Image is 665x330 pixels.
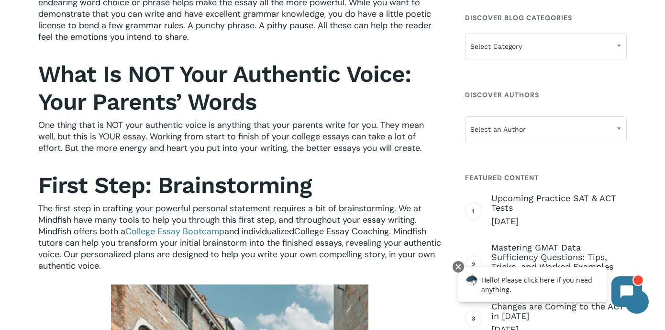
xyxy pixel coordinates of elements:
iframe: Chatbot [448,259,652,317]
h4: Discover Blog Categories [465,9,627,26]
span: One thing that is NOT your authentic voice is anything that your parents write for you. They mean... [38,119,424,154]
span: and individualized [224,226,294,237]
span: Select an Author [465,119,626,139]
span: . Mindfish tutors can help you transform your initial brainstorm into the finished essays, reveal... [38,226,441,272]
a: Mastering GMAT Data Sufficiency Questions: Tips, Tricks, and Worked Examples [DATE] [491,243,627,286]
h4: Discover Authors [465,86,627,103]
span: Select Category [465,34,627,59]
h4: Featured Content [465,169,627,186]
a: College Essay Coaching [294,226,389,237]
span: Upcoming Practice SAT & ACT Tests [491,193,627,213]
span: Select Category [465,36,626,57]
a: Upcoming Practice SAT & ACT Tests [DATE] [491,193,627,227]
b: What Is NOT Your Authentic Voice: Your Parents’ Words [38,60,411,115]
span: Mastering GMAT Data Sufficiency Questions: Tips, Tricks, and Worked Examples [491,243,627,272]
span: Select an Author [465,116,627,142]
span: The first step in crafting your powerful personal statement requires a bit of brainstorming. We a... [38,203,421,237]
b: First Step: Brainstorming [38,171,311,199]
a: College Essay Bootcamp [125,226,224,237]
span: [DATE] [491,216,627,227]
